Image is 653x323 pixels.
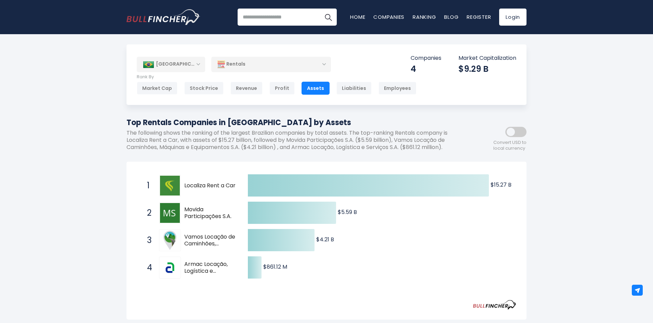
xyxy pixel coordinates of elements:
img: Armac Locação, Logística e Serviços S.A. [160,258,180,278]
div: Rentals [211,56,331,72]
img: Movida Participações S.A. [160,203,180,223]
img: Localiza Rent a Car [160,176,180,196]
h1: Top Rentals Companies in [GEOGRAPHIC_DATA] by Assets [126,117,465,128]
a: Register [467,13,491,21]
a: Companies [373,13,404,21]
a: Home [350,13,365,21]
span: Vamos Locação de Caminhões, Máquinas e Equipamentos S.A. [184,233,236,248]
div: [GEOGRAPHIC_DATA] [137,57,205,72]
p: Companies [411,55,441,62]
img: Bullfincher logo [126,9,200,25]
span: Convert USD to local currency [493,140,527,151]
div: Market Cap [137,82,177,95]
text: $861.12 M [263,263,287,271]
div: 4 [411,64,441,74]
span: Movida Participações S.A. [184,206,236,220]
a: Ranking [413,13,436,21]
div: Stock Price [184,82,224,95]
span: 4 [144,262,150,273]
button: Search [320,9,337,26]
div: Revenue [230,82,263,95]
span: 1 [144,180,150,191]
span: 2 [144,207,150,219]
span: Localiza Rent a Car [184,182,236,189]
p: Market Capitalization [458,55,516,62]
a: Blog [444,13,458,21]
a: Go to homepage [126,9,200,25]
p: The following shows the ranking of the largest Brazilian companies by total assets. The top-ranki... [126,130,465,151]
p: Rank By [137,74,416,80]
div: Profit [269,82,295,95]
text: $5.59 B [338,208,357,216]
img: Vamos Locação de Caminhões, Máquinas e Equipamentos S.A. [160,230,180,250]
text: $15.27 B [491,181,511,189]
div: Employees [378,82,416,95]
div: $9.29 B [458,64,516,74]
span: 3 [144,234,150,246]
text: $4.21 B [316,235,334,243]
span: Armac Locação, Logística e Serviços S.A. [184,261,236,275]
a: Login [499,9,527,26]
div: Liabilities [336,82,372,95]
div: Assets [302,82,330,95]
